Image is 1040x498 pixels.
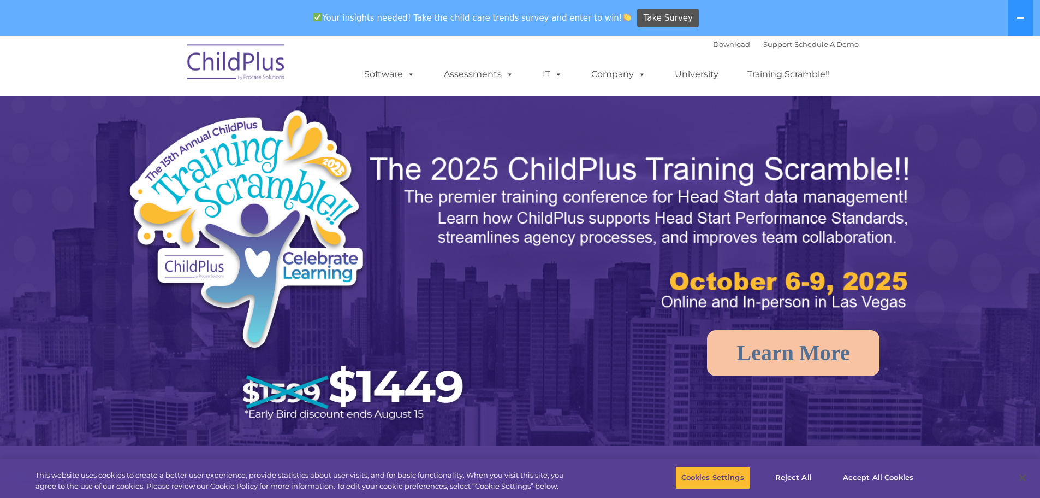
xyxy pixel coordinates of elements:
[644,9,693,28] span: Take Survey
[580,63,657,85] a: Company
[713,40,750,49] a: Download
[675,466,750,489] button: Cookies Settings
[707,330,880,376] a: Learn More
[532,63,573,85] a: IT
[1011,466,1035,490] button: Close
[637,9,699,28] a: Take Survey
[837,466,919,489] button: Accept All Cookies
[313,13,322,21] img: ✅
[794,40,859,49] a: Schedule A Demo
[713,40,859,49] font: |
[736,63,841,85] a: Training Scramble!!
[182,37,291,91] img: ChildPlus by Procare Solutions
[309,7,636,28] span: Your insights needed! Take the child care trends survey and enter to win!
[353,63,426,85] a: Software
[35,470,572,491] div: This website uses cookies to create a better user experience, provide statistics about user visit...
[664,63,729,85] a: University
[759,466,828,489] button: Reject All
[623,13,631,21] img: 👏
[433,63,525,85] a: Assessments
[763,40,792,49] a: Support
